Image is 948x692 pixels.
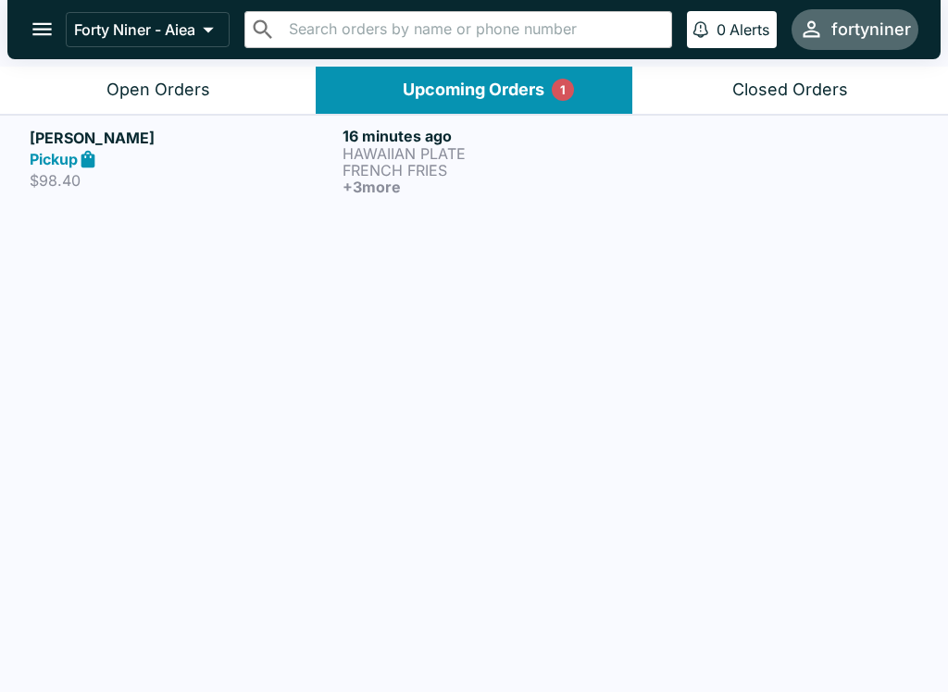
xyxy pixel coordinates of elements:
div: fortyniner [831,19,911,41]
div: Open Orders [106,80,210,101]
p: FRENCH FRIES [343,162,648,179]
p: HAWAIIAN PLATE [343,145,648,162]
button: fortyniner [792,9,918,49]
div: Closed Orders [732,80,848,101]
p: 1 [560,80,566,99]
p: 0 [717,20,726,39]
strong: Pickup [30,150,78,168]
h5: [PERSON_NAME] [30,127,335,149]
button: Forty Niner - Aiea [66,12,230,47]
h6: 16 minutes ago [343,127,648,145]
div: Upcoming Orders [403,80,544,101]
h6: + 3 more [343,179,648,195]
button: open drawer [19,6,66,53]
input: Search orders by name or phone number [283,17,664,43]
p: $98.40 [30,171,335,190]
p: Forty Niner - Aiea [74,20,195,39]
p: Alerts [730,20,769,39]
